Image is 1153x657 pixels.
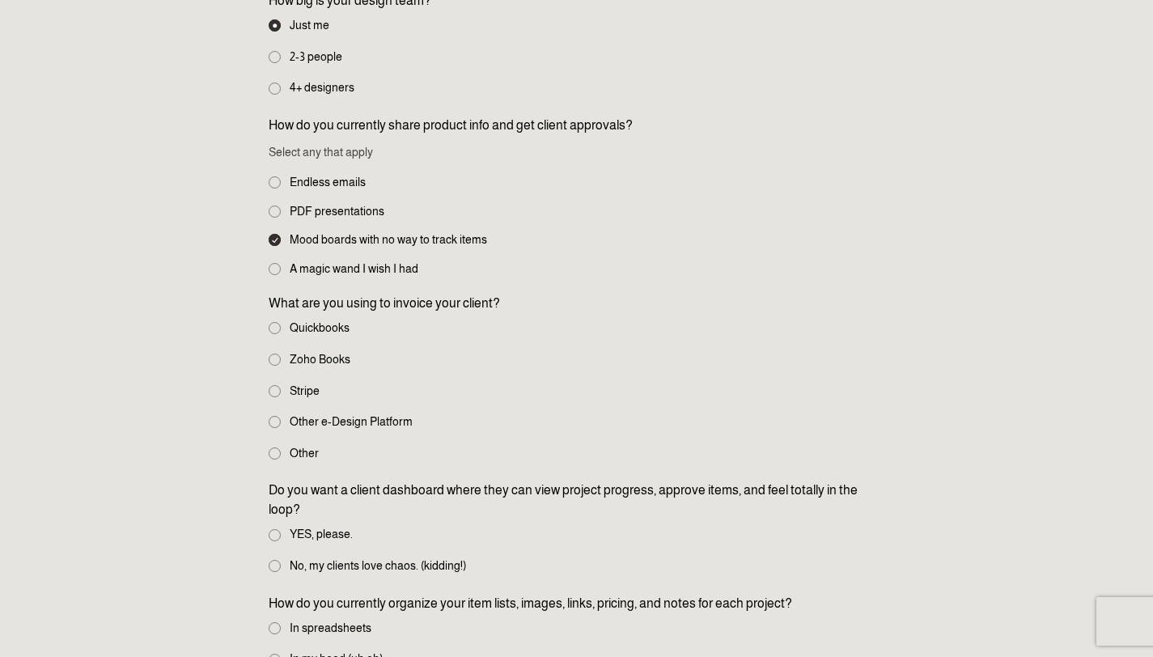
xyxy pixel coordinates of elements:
span: PDF presentations [290,203,384,220]
span: How do you currently organize your item lists, images, links, pricing, and notes for each project? [269,594,792,613]
span: How do you currently share product info and get client approvals? [269,116,633,135]
p: Select any that apply [269,138,633,167]
input: PDF presentations [269,206,281,218]
input: Mood boards with no way to track items [269,234,281,246]
span: Endless emails [290,174,366,191]
span: What are you using to invoice your client? [269,294,500,313]
input: Endless emails [269,176,281,189]
span: Mood boards with no way to track items [290,231,487,248]
input: A magic wand I wish I had [269,263,281,275]
span: A magic wand I wish I had [290,261,418,278]
span: Do you want a client dashboard where they can view project progress, approve items, and feel tota... [269,481,884,519]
